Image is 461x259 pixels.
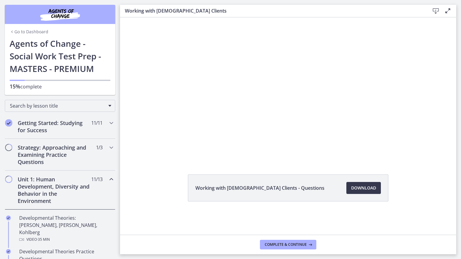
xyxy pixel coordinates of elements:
[195,184,324,192] span: Working with [DEMOGRAPHIC_DATA] Clients - Questions
[346,182,381,194] a: Download
[260,240,316,249] button: Complete & continue
[125,7,420,14] h3: Working with [DEMOGRAPHIC_DATA] Clients
[120,17,456,161] iframe: Video Lesson
[24,7,96,22] img: Agents of Change
[10,103,105,109] span: Search by lesson title
[91,119,102,127] span: 11 / 11
[37,236,50,243] span: · 35 min
[6,249,11,254] i: Completed
[6,216,11,220] i: Completed
[10,83,110,90] p: complete
[18,119,91,134] h2: Getting Started: Studying for Success
[265,242,307,247] span: Complete & continue
[91,176,102,183] span: 11 / 13
[351,184,376,192] span: Download
[5,119,12,127] i: Completed
[96,144,102,151] span: 1 / 3
[19,214,113,243] div: Developmental Theories: [PERSON_NAME], [PERSON_NAME], Kohlberg
[10,29,48,35] a: Go to Dashboard
[10,37,110,75] h1: Agents of Change - Social Work Test Prep - MASTERS - PREMIUM
[19,236,113,243] div: Video
[10,83,20,90] span: 15%
[18,176,91,204] h2: Unit 1: Human Development, Diversity and Behavior in the Environment
[18,144,91,165] h2: Strategy: Approaching and Examining Practice Questions
[5,100,115,112] div: Search by lesson title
